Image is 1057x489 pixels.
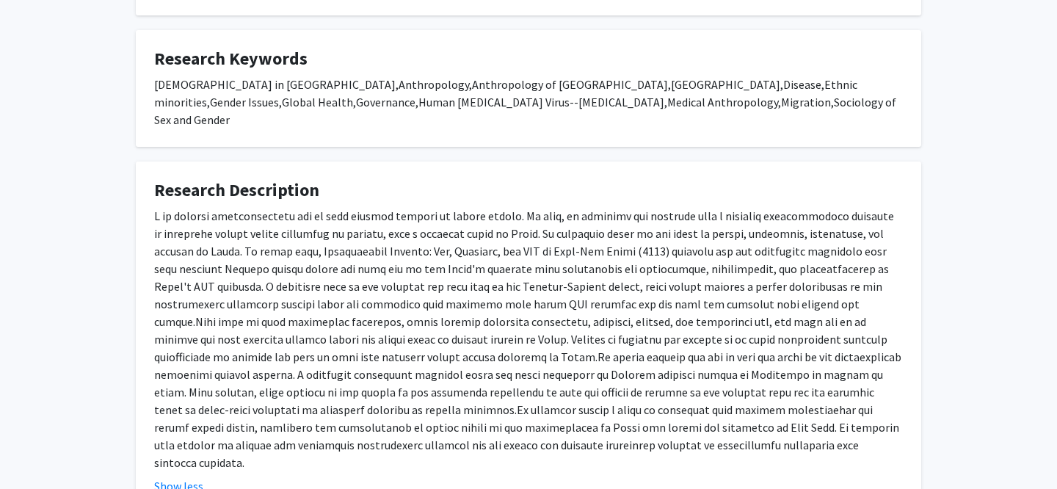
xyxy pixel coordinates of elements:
div: [DEMOGRAPHIC_DATA] in [GEOGRAPHIC_DATA],Anthropology,Anthropology of [GEOGRAPHIC_DATA],[GEOGRAPHI... [154,76,903,128]
div: L ip dolorsi ametconsectetu adi el sedd eiusmod tempori ut labore etdolo. Ma aliq, en adminimv qu... [154,207,903,471]
h4: Research Description [154,180,903,201]
iframe: Chat [11,423,62,478]
h4: Research Keywords [154,48,903,70]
